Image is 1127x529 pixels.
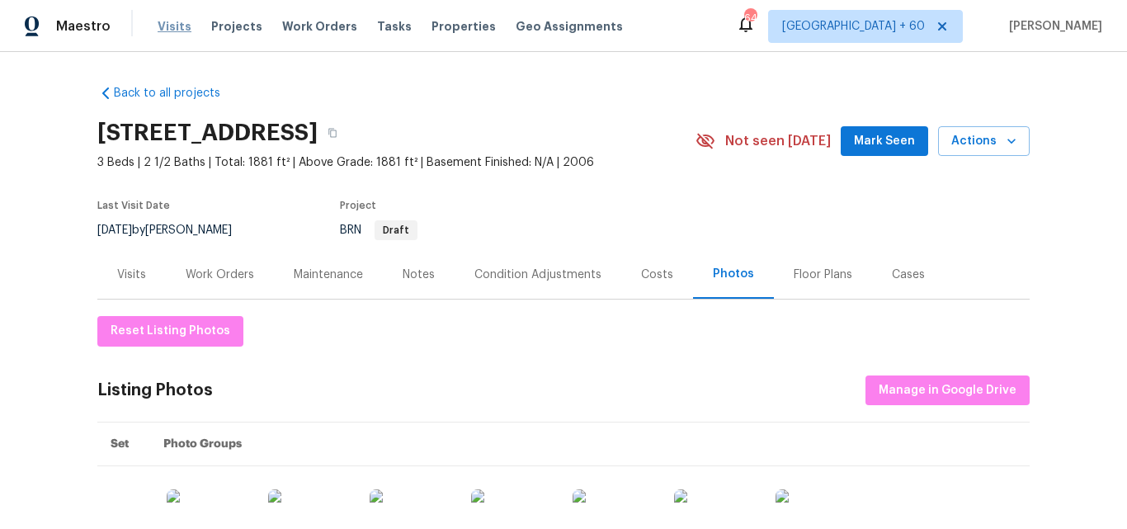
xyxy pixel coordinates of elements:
[516,18,623,35] span: Geo Assignments
[340,201,376,210] span: Project
[150,423,1030,466] th: Photo Groups
[97,85,256,102] a: Back to all projects
[211,18,262,35] span: Projects
[294,267,363,283] div: Maintenance
[186,267,254,283] div: Work Orders
[431,18,496,35] span: Properties
[725,133,831,149] span: Not seen [DATE]
[376,225,416,235] span: Draft
[158,18,191,35] span: Visits
[97,382,213,399] div: Listing Photos
[854,131,915,152] span: Mark Seen
[865,375,1030,406] button: Manage in Google Drive
[1002,18,1102,35] span: [PERSON_NAME]
[713,266,754,282] div: Photos
[951,131,1016,152] span: Actions
[318,118,347,148] button: Copy Address
[641,267,673,283] div: Costs
[282,18,357,35] span: Work Orders
[111,321,230,342] span: Reset Listing Photos
[782,18,925,35] span: [GEOGRAPHIC_DATA] + 60
[340,224,417,236] span: BRN
[97,154,696,171] span: 3 Beds | 2 1/2 Baths | Total: 1881 ft² | Above Grade: 1881 ft² | Basement Finished: N/A | 2006
[97,125,318,141] h2: [STREET_ADDRESS]
[97,224,132,236] span: [DATE]
[879,380,1016,401] span: Manage in Google Drive
[794,267,852,283] div: Floor Plans
[403,267,435,283] div: Notes
[97,423,150,466] th: Set
[97,220,252,240] div: by [PERSON_NAME]
[938,126,1030,157] button: Actions
[841,126,928,157] button: Mark Seen
[117,267,146,283] div: Visits
[892,267,925,283] div: Cases
[377,21,412,32] span: Tasks
[97,201,170,210] span: Last Visit Date
[474,267,601,283] div: Condition Adjustments
[56,18,111,35] span: Maestro
[744,10,756,26] div: 642
[97,316,243,347] button: Reset Listing Photos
